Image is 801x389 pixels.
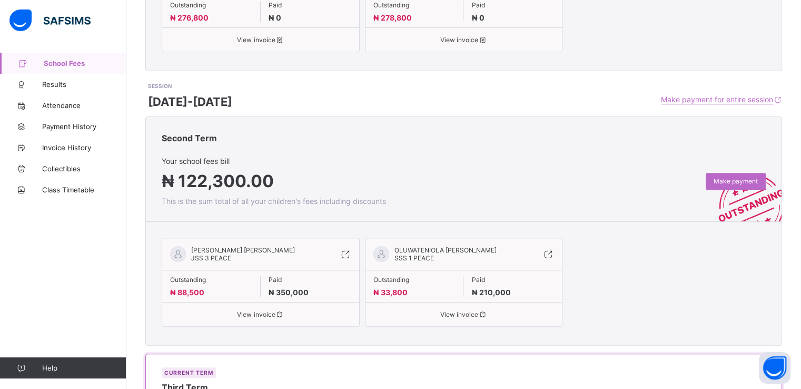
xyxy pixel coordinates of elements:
span: Results [42,80,126,89]
span: ₦ 33,800 [373,288,408,297]
span: ₦ 276,800 [170,13,209,22]
span: SESSION [148,83,172,89]
span: Current term [164,369,213,376]
span: [DATE]-[DATE] [148,95,232,109]
span: Your school fees bill [162,157,386,166]
span: ₦ 122,300.00 [162,171,274,191]
span: Outstanding [170,1,252,9]
span: Attendance [42,101,126,110]
span: Class Timetable [42,186,126,194]
span: Collectibles [42,164,126,173]
span: Payment History [42,122,126,131]
span: Make payment [714,177,758,185]
span: Outstanding [373,1,456,9]
span: View invoice [170,310,351,318]
span: Second Term [162,133,217,143]
span: View invoice [373,310,555,318]
span: SSS 1 PEACE [394,254,434,262]
span: School Fees [44,59,126,67]
span: ₦ 88,500 [170,288,204,297]
span: JSS 3 PEACE [191,254,231,262]
span: Help [42,364,126,372]
img: outstanding-stamp.3c148f88c3ebafa6da95868fa43343a1.svg [705,161,782,221]
span: Paid [269,276,351,284]
span: Outstanding [373,276,456,284]
span: Make payment for entire session [661,95,773,104]
span: Invoice History [42,143,126,152]
span: View invoice [170,36,351,44]
button: Open asap [759,352,790,384]
span: ₦ 278,800 [373,13,412,22]
img: safsims [9,9,91,32]
span: View invoice [373,36,555,44]
span: ₦ 350,000 [269,288,309,297]
span: Paid [471,276,554,284]
span: Outstanding [170,276,252,284]
span: Paid [269,1,351,9]
span: [PERSON_NAME] [PERSON_NAME] [191,246,295,254]
span: OLUWATENIOLA [PERSON_NAME] [394,246,497,254]
span: This is the sum total of all your children's fees including discounts [162,197,386,206]
span: Paid [471,1,554,9]
span: ₦ 0 [269,13,281,22]
span: ₦ 0 [471,13,484,22]
span: ₦ 210,000 [471,288,510,297]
